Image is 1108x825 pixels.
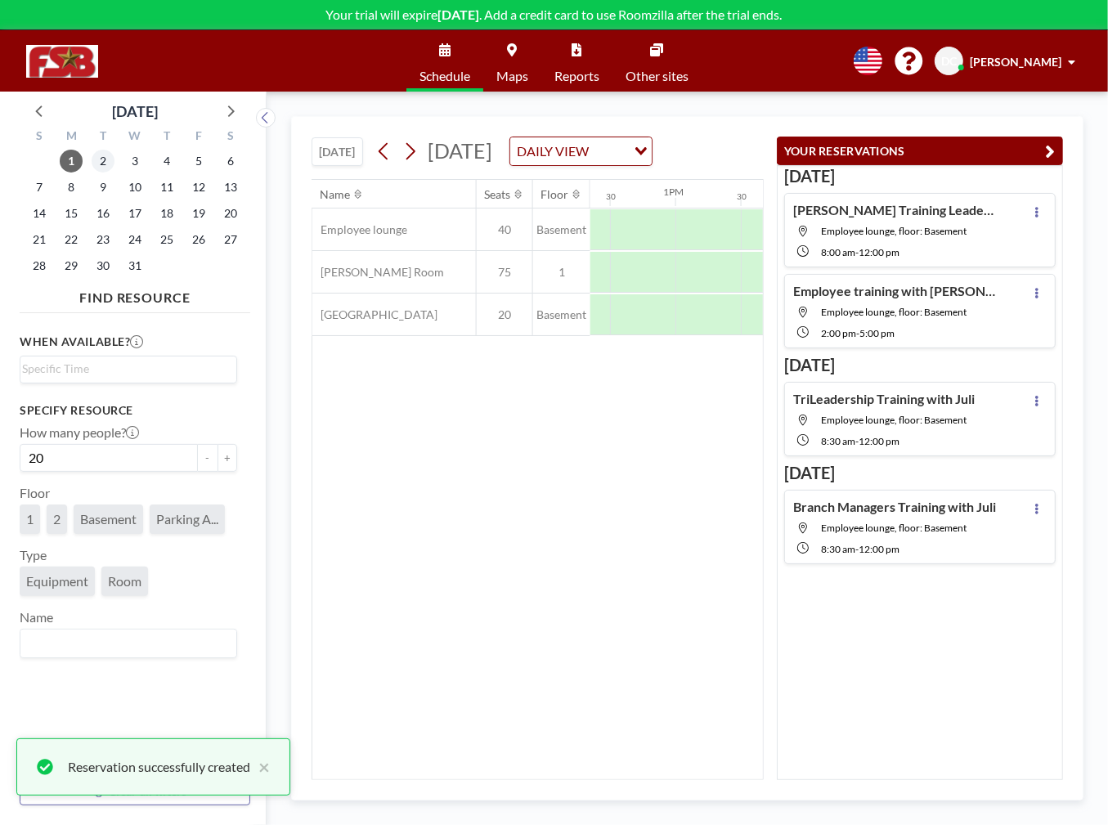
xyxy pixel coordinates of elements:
input: Search for option [22,633,227,654]
span: - [855,435,859,447]
h3: Specify resource [20,403,237,418]
div: 1PM [663,186,684,198]
b: [DATE] [438,7,480,22]
a: Maps [483,30,541,92]
span: Thursday, December 4, 2025 [155,150,178,173]
span: Wednesday, December 31, 2025 [123,254,146,277]
img: organization-logo [26,45,98,78]
h4: FIND RESOURCE [20,283,250,306]
div: T [87,127,119,148]
span: 20 [477,307,532,322]
h4: [PERSON_NAME] Training Leadership Group [793,202,998,218]
span: Tuesday, December 2, 2025 [92,150,114,173]
span: 8:30 AM [821,435,855,447]
span: 12:00 PM [859,543,899,555]
span: 2 [53,511,61,527]
span: DAILY VIEW [514,141,592,162]
h3: [DATE] [784,166,1056,186]
span: Thursday, December 18, 2025 [155,202,178,225]
span: 40 [477,222,532,237]
span: Basement [533,222,590,237]
label: Name [20,609,53,625]
div: T [150,127,182,148]
div: M [56,127,87,148]
div: Search for option [20,630,236,657]
a: Schedule [406,30,483,92]
span: 5:00 PM [859,327,895,339]
span: [DATE] [428,138,492,163]
span: Other sites [626,69,689,83]
span: Wednesday, December 10, 2025 [123,176,146,199]
div: Floor [541,187,569,202]
span: Saturday, December 20, 2025 [219,202,242,225]
span: DC [941,54,957,69]
div: F [182,127,214,148]
span: Room [108,573,141,590]
span: Friday, December 26, 2025 [187,228,210,251]
div: Reservation successfully created [68,757,250,777]
span: 2:00 PM [821,327,856,339]
span: Tuesday, December 9, 2025 [92,176,114,199]
button: - [198,444,218,472]
span: Thursday, December 11, 2025 [155,176,178,199]
div: W [119,127,151,148]
span: Tuesday, December 23, 2025 [92,228,114,251]
span: Sunday, December 21, 2025 [28,228,51,251]
label: Floor [20,485,50,501]
button: [DATE] [312,137,363,166]
h4: Employee training with [PERSON_NAME] [793,283,998,299]
span: [PERSON_NAME] [970,55,1061,69]
button: + [218,444,237,472]
div: Name [321,187,351,202]
span: Saturday, December 13, 2025 [219,176,242,199]
span: Tuesday, December 16, 2025 [92,202,114,225]
span: Monday, December 29, 2025 [60,254,83,277]
span: - [855,543,859,555]
span: Employee lounge, floor: Basement [821,522,967,534]
span: Parking A... [156,511,218,527]
span: Sunday, December 7, 2025 [28,176,51,199]
span: Friday, December 12, 2025 [187,176,210,199]
span: 1 [26,511,34,527]
span: 12:00 PM [859,246,899,258]
h3: [DATE] [784,463,1056,483]
span: Sunday, December 14, 2025 [28,202,51,225]
h3: [DATE] [784,355,1056,375]
span: Monday, December 22, 2025 [60,228,83,251]
h4: Branch Managers Training with Juli [793,499,996,515]
div: Search for option [20,356,236,381]
span: Monday, December 1, 2025 [60,150,83,173]
span: Basement [533,307,590,322]
div: 30 [737,191,747,202]
span: Schedule [419,69,470,83]
span: Employee lounge, floor: Basement [821,225,967,237]
span: [PERSON_NAME] Room [312,265,444,280]
input: Search for option [594,141,625,162]
span: 75 [477,265,532,280]
div: Search for option [510,137,652,165]
span: 12:00 PM [859,435,899,447]
input: Search for option [22,360,227,378]
span: Saturday, December 27, 2025 [219,228,242,251]
h4: TriLeadership Training with Juli [793,391,975,407]
span: Monday, December 15, 2025 [60,202,83,225]
span: Wednesday, December 17, 2025 [123,202,146,225]
span: Friday, December 5, 2025 [187,150,210,173]
span: Maps [496,69,528,83]
span: - [856,327,859,339]
span: Wednesday, December 3, 2025 [123,150,146,173]
span: Employee lounge [312,222,407,237]
span: - [855,246,859,258]
span: Monday, December 8, 2025 [60,176,83,199]
div: Seats [485,187,511,202]
span: Sunday, December 28, 2025 [28,254,51,277]
span: Tuesday, December 30, 2025 [92,254,114,277]
span: Basement [80,511,137,527]
a: Other sites [612,30,702,92]
span: Equipment [26,573,88,590]
span: 8:00 AM [821,246,855,258]
span: 8:30 AM [821,543,855,555]
span: [GEOGRAPHIC_DATA] [312,307,437,322]
span: 1 [533,265,590,280]
label: Type [20,547,47,563]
